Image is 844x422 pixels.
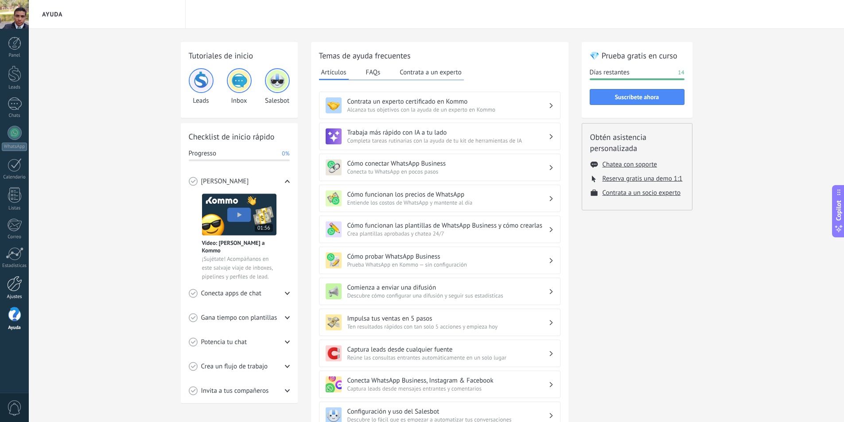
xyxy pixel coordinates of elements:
span: Crea plantillas aprobadas y chatea 24/7 [347,230,548,237]
div: Panel [2,53,27,58]
span: Alcanza tus objetivos con la ayuda de un experto en Kommo [347,106,548,113]
h3: Captura leads desde cualquier fuente [347,345,548,354]
span: Completa tareas rutinarias con la ayuda de tu kit de herramientas de IA [347,137,548,144]
button: Chatea con soporte [603,160,657,169]
div: Inbox [227,68,252,105]
span: Días restantes [590,68,630,77]
span: Captura leads desde mensajes entrantes y comentarios [347,385,548,392]
h2: 💎 Prueba gratis en curso [590,50,685,61]
div: Ayuda [2,325,27,331]
h3: Impulsa tus ventas en 5 pasos [347,314,548,323]
h2: Tutoriales de inicio [189,50,290,61]
span: Conecta tu WhatsApp en pocos pasos [347,168,548,175]
h2: Obtén asistencia personalizada [590,132,684,154]
span: Suscríbete ahora [615,94,659,100]
h3: Comienza a enviar una difusión [347,283,548,292]
h3: Cómo funcionan las plantillas de WhatsApp Business y cómo crearlas [347,221,548,230]
div: Chats [2,113,27,119]
span: Crea un flujo de trabajo [201,362,268,371]
span: Potencia tu chat [201,338,247,347]
span: Descubre cómo configurar una difusión y seguir sus estadísticas [347,292,548,299]
button: Artículos [319,66,349,80]
span: 14 [678,68,684,77]
h3: Cómo probar WhatsApp Business [347,252,548,261]
div: Calendario [2,174,27,180]
h3: Cómo conectar WhatsApp Business [347,159,548,168]
h3: Trabaja más rápido con IA a tu lado [347,128,548,137]
img: Meet video [202,194,276,236]
span: Progresso [189,149,216,158]
span: 0% [282,149,289,158]
span: Reúne las consultas entrantes automáticamente en un solo lugar [347,354,548,361]
div: Estadísticas [2,263,27,269]
div: Leads [189,68,214,105]
span: Invita a tus compañeros [201,387,269,395]
h3: Cómo funcionan los precios de WhatsApp [347,190,548,199]
span: Vídeo: [PERSON_NAME] a Kommo [202,239,276,254]
div: Correo [2,234,27,240]
button: Suscríbete ahora [590,89,685,105]
span: Conecta apps de chat [201,289,261,298]
span: ¡Sujétate! Acompáñanos en este salvaje viaje de inboxes, pipelines y perfiles de lead. [202,255,276,281]
h2: Temas de ayuda frecuentes [319,50,560,61]
button: Reserva gratis una demo 1:1 [603,174,683,183]
span: Entiende los costos de WhatsApp y mantente al día [347,199,548,206]
span: Ten resultados rápidos con tan solo 5 acciones y empieza hoy [347,323,548,330]
div: Ajustes [2,294,27,300]
span: [PERSON_NAME] [201,177,249,186]
h3: Conecta WhatsApp Business, Instagram & Facebook [347,376,548,385]
button: FAQs [364,66,383,79]
h2: Checklist de inicio rápido [189,131,290,142]
span: Prueba WhatsApp en Kommo — sin configuración [347,261,548,268]
h3: Configuración y uso del Salesbot [347,407,548,416]
div: Salesbot [265,68,290,105]
h3: Contrata un experto certificado en Kommo [347,97,548,106]
span: Gana tiempo con plantillas [201,314,277,322]
span: Copilot [834,200,843,221]
div: WhatsApp [2,143,27,151]
div: Listas [2,205,27,211]
button: Contrata a un socio experto [603,189,681,197]
div: Leads [2,85,27,90]
button: Contrata a un experto [397,66,463,79]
